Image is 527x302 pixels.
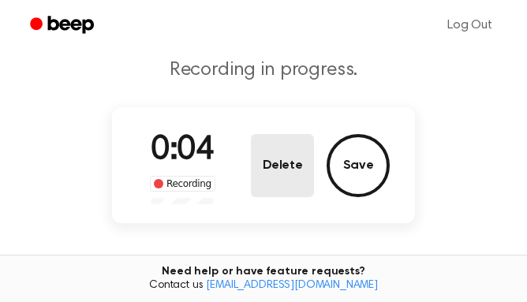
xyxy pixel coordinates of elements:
[19,58,508,82] p: Recording in progress.
[150,176,215,192] div: Recording
[327,134,390,197] button: Save Audio Record
[9,279,518,293] span: Contact us
[19,10,108,41] a: Beep
[432,6,508,44] a: Log Out
[151,134,214,167] span: 0:04
[206,280,378,291] a: [EMAIL_ADDRESS][DOMAIN_NAME]
[251,134,314,197] button: Delete Audio Record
